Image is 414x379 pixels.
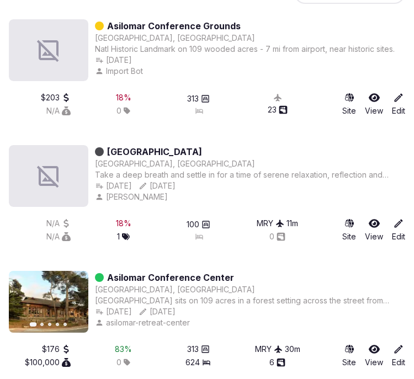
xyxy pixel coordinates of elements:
[187,93,210,104] button: 313
[269,231,285,242] button: 0
[56,323,59,326] button: Go to slide 4
[285,344,300,355] button: 30m
[116,218,131,229] button: 18%
[116,92,131,103] div: 18 %
[257,218,284,229] button: MRY
[107,19,241,33] a: Asilomar Conference Grounds
[268,104,288,115] button: 23
[95,180,132,191] button: [DATE]
[107,145,202,158] a: [GEOGRAPHIC_DATA]
[115,344,132,355] div: 83 %
[9,271,88,333] img: Featured image for Asilomar Conference Center
[116,218,131,229] div: 18 %
[269,357,285,368] button: 6
[95,295,405,306] div: [GEOGRAPHIC_DATA] sits on 109 acres in a forest setting across the street from [GEOGRAPHIC_DATA]....
[95,169,405,180] div: Take a deep breath and settle in for a time of serene relaxation, reflection and rejuvenation. Ce...
[342,92,356,116] a: Site
[115,344,132,355] button: 83%
[30,322,37,327] button: Go to slide 1
[42,344,71,355] button: $176
[286,218,298,229] div: 11 m
[95,158,255,169] button: [GEOGRAPHIC_DATA], [GEOGRAPHIC_DATA]
[116,105,121,116] span: 0
[107,271,234,284] a: Asilomar Conference Center
[46,105,71,116] button: N/A
[392,92,405,116] a: Edit
[41,92,71,103] button: $203
[139,180,176,191] button: [DATE]
[139,306,176,317] button: [DATE]
[342,218,356,242] a: Site
[95,191,170,202] button: [PERSON_NAME]
[392,344,405,368] a: Edit
[117,231,130,242] button: 1
[48,323,51,326] button: Go to slide 3
[187,93,199,104] span: 313
[46,218,71,229] button: N/A
[285,344,300,355] div: 30 m
[187,344,210,355] button: 313
[116,357,121,368] span: 0
[187,344,199,355] span: 313
[255,344,283,355] button: MRY
[185,357,211,368] button: 624
[95,44,395,55] div: Natl Historic Landmark on 109 wooded acres - 7 mi from airport, near historic sites.
[95,317,192,328] button: asilomar-retreat-center
[286,218,298,229] button: 11m
[95,33,255,44] button: [GEOGRAPHIC_DATA], [GEOGRAPHIC_DATA]
[365,218,383,242] a: View
[116,92,131,103] button: 18%
[25,357,71,368] button: $100,000
[95,66,145,77] button: Import Bot
[187,219,210,230] button: 100
[187,219,199,230] span: 100
[95,306,132,317] button: [DATE]
[392,218,405,242] a: Edit
[40,323,44,326] button: Go to slide 2
[95,284,255,295] button: [GEOGRAPHIC_DATA], [GEOGRAPHIC_DATA]
[63,323,67,326] button: Go to slide 5
[95,55,132,66] button: [DATE]
[46,231,71,242] button: N/A
[365,92,383,116] a: View
[342,344,356,368] a: Site
[185,357,200,368] span: 624
[365,344,383,368] a: View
